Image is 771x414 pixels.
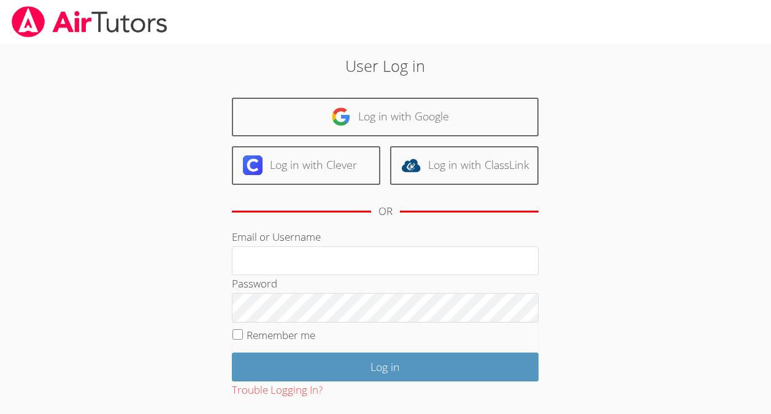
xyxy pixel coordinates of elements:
a: Log in with Clever [232,146,380,185]
label: Remember me [247,328,315,342]
img: google-logo-50288ca7cdecda66e5e0955fdab243c47b7ad437acaf1139b6f446037453330a.svg [331,107,351,127]
button: Trouble Logging In? [232,381,323,399]
img: classlink-logo-d6bb404cc1216ec64c9a2012d9dc4662098be43eaf13dc465df04b49fa7ab582.svg [401,155,421,175]
h2: User Log in [177,54,594,77]
img: airtutors_banner-c4298cdbf04f3fff15de1276eac7730deb9818008684d7c2e4769d2f7ddbe033.png [10,6,169,37]
div: OR [378,203,393,221]
a: Log in with ClassLink [390,146,539,185]
label: Password [232,276,277,291]
a: Log in with Google [232,98,539,136]
img: clever-logo-6eab21bc6e7a338710f1a6ff85c0baf02591cd810cc4098c63d3a4b26e2feb20.svg [243,155,263,175]
label: Email or Username [232,230,321,244]
input: Log in [232,353,539,381]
